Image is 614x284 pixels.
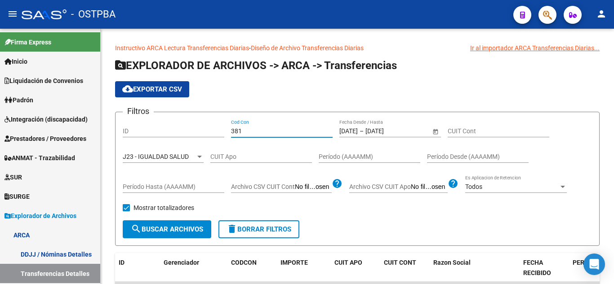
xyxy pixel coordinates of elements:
span: PERÍODO [573,259,599,266]
input: Fecha inicio [339,127,358,135]
span: EXPLORADOR DE ARCHIVOS -> ARCA -> Transferencias [115,59,397,72]
mat-icon: person [596,9,607,19]
mat-icon: help [332,178,343,189]
span: Mostrar totalizadores [133,202,194,213]
datatable-header-cell: IMPORTE [277,253,331,283]
span: SURGE [4,192,30,201]
span: ID [119,259,125,266]
span: Padrón [4,95,33,105]
span: Borrar Filtros [227,225,291,233]
datatable-header-cell: CUIT APO [331,253,380,283]
span: J23 - IGUALDAD SALUD [123,153,189,160]
span: SUR [4,172,22,182]
span: FECHA RECIBIDO [523,259,551,276]
datatable-header-cell: ID [115,253,160,283]
span: Inicio [4,57,27,66]
h3: Filtros [123,105,154,118]
mat-icon: search [131,223,142,234]
input: Fecha fin [365,127,409,135]
span: Archivo CSV CUIT Cont [231,183,295,190]
span: Integración (discapacidad) [4,114,88,124]
mat-icon: help [448,178,458,189]
input: Archivo CSV CUIT Cont [295,183,332,191]
span: Firma Express [4,37,51,47]
datatable-header-cell: PERÍODO [569,253,605,283]
div: Ir al importador ARCA Transferencias Diarias... [470,43,600,53]
span: IMPORTE [280,259,308,266]
datatable-header-cell: Gerenciador [160,253,227,283]
datatable-header-cell: Razon Social [430,253,520,283]
p: - [115,43,600,53]
span: CODCON [231,259,257,266]
span: Explorador de Archivos [4,211,76,221]
datatable-header-cell: CODCON [227,253,259,283]
a: Instructivo ARCA Lectura Transferencias Diarias [115,44,249,52]
mat-icon: menu [7,9,18,19]
datatable-header-cell: CUIT CONT [380,253,430,283]
span: Todos [465,183,482,190]
span: Razon Social [433,259,471,266]
span: Exportar CSV [122,85,182,93]
button: Buscar Archivos [123,220,211,238]
datatable-header-cell: FECHA RECIBIDO [520,253,569,283]
span: - OSTPBA [71,4,116,24]
span: – [360,127,364,135]
span: CUIT CONT [384,259,416,266]
input: Archivo CSV CUIT Apo [411,183,448,191]
button: Exportar CSV [115,81,189,97]
span: Archivo CSV CUIT Apo [349,183,411,190]
mat-icon: cloud_download [122,83,133,94]
button: Borrar Filtros [218,220,299,238]
span: Liquidación de Convenios [4,76,83,86]
span: Gerenciador [164,259,199,266]
div: Open Intercom Messenger [583,253,605,275]
a: Diseño de Archivo Transferencias Diarias [251,44,364,52]
span: Prestadores / Proveedores [4,134,86,144]
mat-icon: delete [227,223,237,234]
span: ANMAT - Trazabilidad [4,153,75,163]
button: Open calendar [431,127,440,136]
span: CUIT APO [334,259,362,266]
span: Buscar Archivos [131,225,203,233]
